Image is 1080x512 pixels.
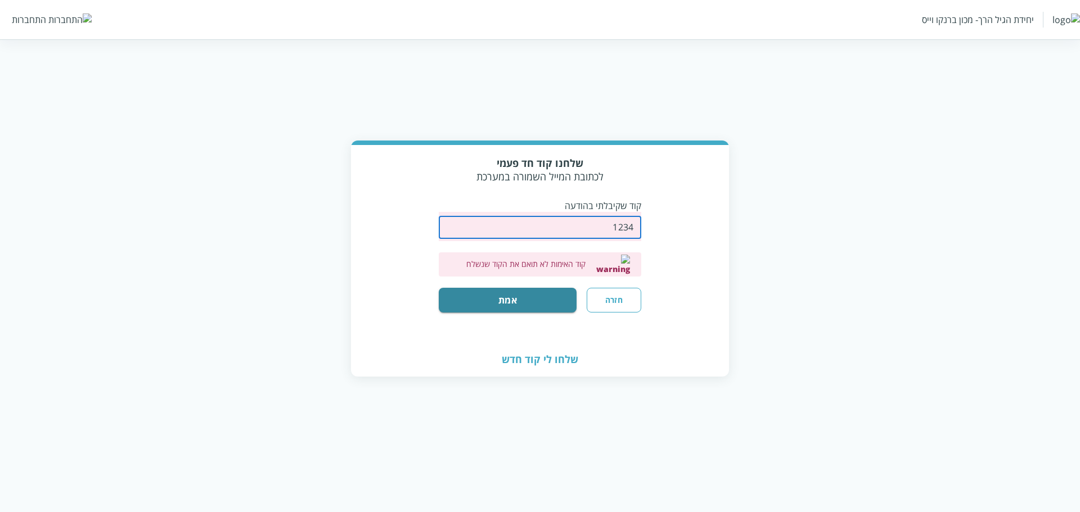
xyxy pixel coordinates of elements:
div: לכתובת המייל השמורה במערכת [439,156,641,183]
div: יחידת הגיל הרך- מכון ברנקו וייס [922,13,1034,26]
label: קוד האימות לא תואם את הקוד שנשלח [450,259,586,270]
div: התחברות [12,13,46,26]
img: logo [1052,13,1080,26]
p: קוד שקיבלתי בהודעה [439,200,641,212]
img: warning [592,255,630,274]
input: OTP [439,216,641,239]
img: התחברות [48,13,92,26]
strong: שלחנו קוד חד פעמי [497,156,583,170]
div: שלחו לי קוד חדש [351,343,729,375]
button: חזרה [587,288,641,312]
button: אמת [439,288,577,312]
